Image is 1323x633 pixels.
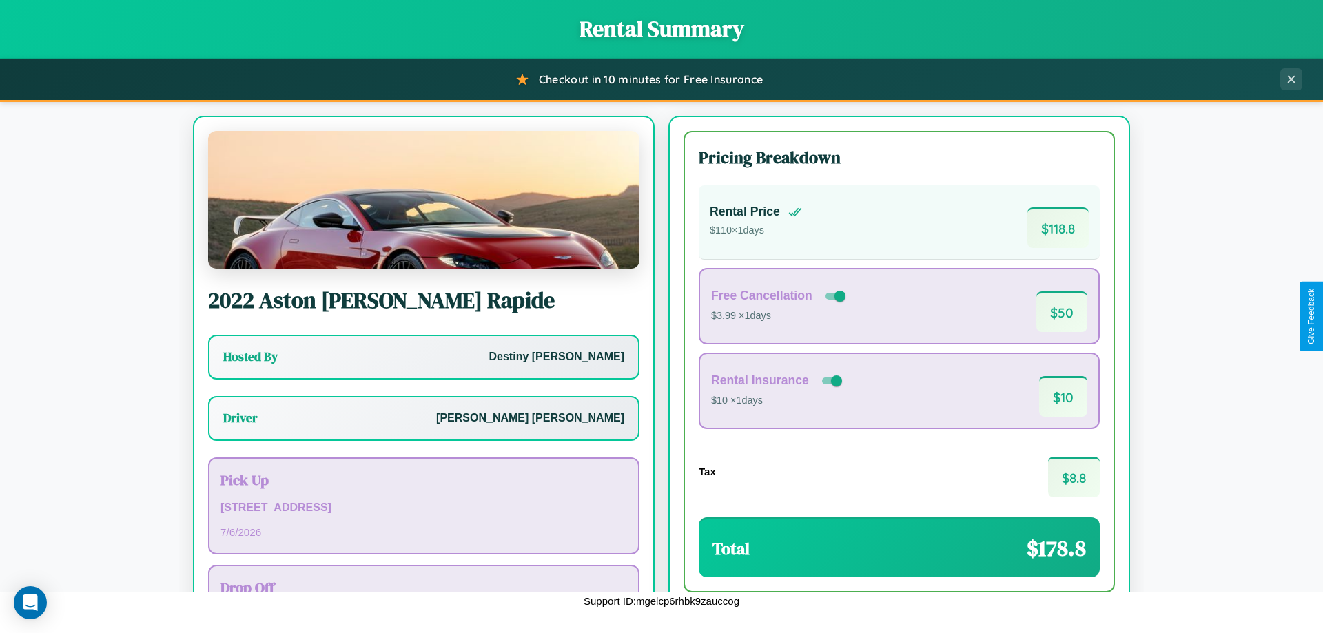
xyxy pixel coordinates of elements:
[711,373,809,388] h4: Rental Insurance
[711,289,812,303] h4: Free Cancellation
[1036,291,1087,332] span: $ 50
[710,205,780,219] h4: Rental Price
[1027,533,1086,563] span: $ 178.8
[699,466,716,477] h4: Tax
[711,307,848,325] p: $3.99 × 1 days
[1027,207,1089,248] span: $ 118.8
[1048,457,1100,497] span: $ 8.8
[539,72,763,86] span: Checkout in 10 minutes for Free Insurance
[584,592,739,610] p: Support ID: mgelcp6rhbk9zauccog
[220,470,627,490] h3: Pick Up
[711,392,845,410] p: $10 × 1 days
[14,586,47,619] div: Open Intercom Messenger
[1306,289,1316,344] div: Give Feedback
[699,146,1100,169] h3: Pricing Breakdown
[220,577,627,597] h3: Drop Off
[220,498,627,518] p: [STREET_ADDRESS]
[710,222,802,240] p: $ 110 × 1 days
[14,14,1309,44] h1: Rental Summary
[220,523,627,541] p: 7 / 6 / 2026
[489,347,624,367] p: Destiny [PERSON_NAME]
[436,408,624,428] p: [PERSON_NAME] [PERSON_NAME]
[223,349,278,365] h3: Hosted By
[208,285,639,315] h2: 2022 Aston [PERSON_NAME] Rapide
[1039,376,1087,417] span: $ 10
[712,537,750,560] h3: Total
[208,131,639,269] img: Aston Martin Rapide
[223,410,258,426] h3: Driver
